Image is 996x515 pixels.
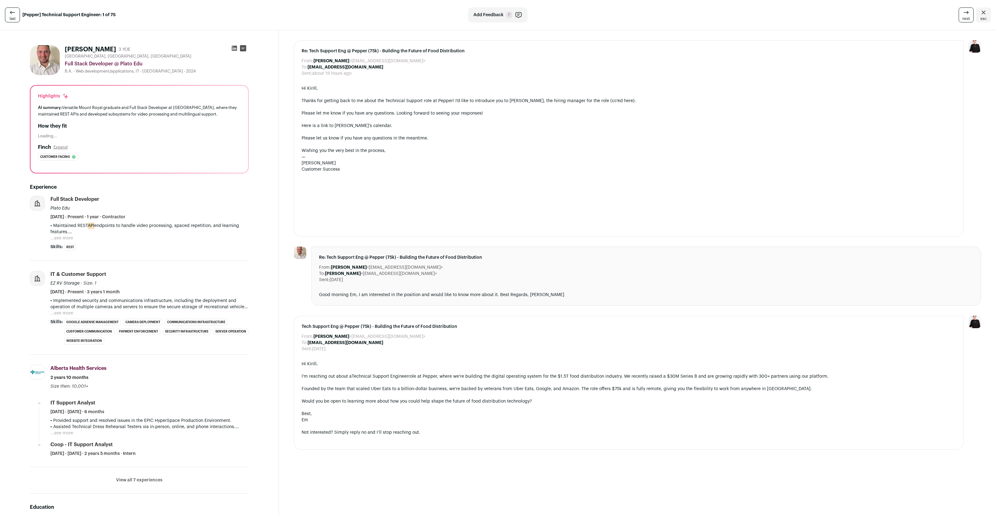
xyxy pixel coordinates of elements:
div: — [302,154,956,160]
dt: Sent: [302,346,312,352]
b: [PERSON_NAME] [331,265,367,270]
dd: <[EMAIL_ADDRESS][DOMAIN_NAME]> [313,58,425,64]
span: Size then: 10,001+ [50,384,88,389]
dd: about 19 hours ago [312,70,351,77]
img: ae5104e15a8a6ffea8994fe9d4ade08404d213b9d8a5da7e904e0dc8305c3c08 [30,45,60,75]
div: Loading... [38,134,241,139]
li: payment enforcement [117,328,160,335]
li: communications infrastructure [165,319,228,326]
div: Best, [302,411,956,417]
div: I'm reaching out about a role at Pepper, where we're building the digital operating system for th... [302,373,956,380]
p: • Maintained REST endpoints to handle video processing, spaced repetition, and learning features. [50,223,249,235]
span: [DATE] - Present · 3 years 1 month [50,289,120,295]
li: website integration [64,338,104,344]
div: [PERSON_NAME] [302,160,956,166]
span: 2 years 10 months [50,375,88,381]
li: REST [64,244,76,251]
div: Hi Kirill, [302,361,956,367]
dt: To: [319,271,325,277]
div: B.A. - Web development/applications, IT - [GEOGRAPHIC_DATA] - 2024 [65,69,249,74]
b: [PERSON_NAME] [325,272,361,276]
b: [EMAIL_ADDRESS][DOMAIN_NAME] [308,65,383,69]
h1: [PERSON_NAME] [65,45,116,54]
p: • Assisted Technical Dress Rehearsal Testers via in-person, online, and phone interactions. [50,424,249,430]
button: Expand [54,145,68,150]
span: Re: Tech Support Eng @ Pepper (75k) - Building the Future of Food Distribution [302,48,956,54]
b: [EMAIL_ADDRESS][DOMAIN_NAME] [308,341,383,345]
span: Customer facing [40,154,70,160]
div: IT & Customer Support [50,271,106,278]
span: Alberta Health Services [50,366,106,371]
li: security infrastructure [163,328,211,335]
dt: From: [302,333,313,340]
button: ...see more [50,235,73,241]
dd: <[EMAIL_ADDRESS][DOMAIN_NAME]> [331,264,443,271]
img: 9240684-medium_jpg [969,40,981,53]
strong: [Pepper] Technical Support Engineer: 1 of 75 [22,12,116,18]
span: EZ RV Storage [50,281,80,286]
span: [DATE] - [DATE] · 6 months [50,409,104,415]
span: esc [980,16,987,21]
dt: To: [302,64,308,70]
li: server operation [213,328,248,335]
b: [PERSON_NAME] [313,59,349,63]
span: Skills: [50,319,63,325]
span: Re: Tech Support Eng @ Pepper (75k) - Building the Future of Food Distribution [319,254,973,261]
button: ...see more [50,430,73,436]
a: Close [976,7,991,22]
div: Not interested? Simply reply no and I’ll stop reaching out. [302,429,956,436]
li: customer communication [64,328,114,335]
a: next [959,7,974,22]
span: F [506,12,512,18]
div: Good morning Em, I am interested in the position and would like to know more about it. Best Regar... [319,292,973,298]
img: 9240684-medium_jpg [969,316,981,328]
span: [DATE] - [DATE] · 2 years 5 months · Intern [50,451,136,457]
li: Google AdSense management [64,319,121,326]
span: Please let me know if you have any questions. Looking forward to seeing your responses! [302,111,483,116]
div: Please let us know if you have any questions in the meantime. [302,135,956,141]
div: Would you be open to learning more about how you could help shape the future of food distribution... [302,398,956,404]
div: Versatile Mount Royal graduate and Full Stack Developer at [GEOGRAPHIC_DATA], where they maintain... [38,104,241,117]
span: Skills: [50,244,63,250]
dd: [DATE] [312,346,326,352]
dd: [DATE] [330,277,343,283]
p: • Provided support and resolved issues in the EPIC HyperSpace Production Environment. [50,418,249,424]
a: Technical Support Engineer [352,374,408,379]
img: ae5104e15a8a6ffea8994fe9d4ade08404d213b9d8a5da7e904e0dc8305c3c08 [294,247,306,259]
a: Here is a link to [PERSON_NAME]'s calendar. [302,124,392,128]
button: ...see more [50,310,73,316]
span: [GEOGRAPHIC_DATA], [GEOGRAPHIC_DATA], [GEOGRAPHIC_DATA] [65,54,191,59]
span: next [962,16,970,21]
div: Thanks for getting back to me about the Technical Support role at Pepper! I'd like to introduce y... [302,98,956,104]
div: IT Support Analyst [50,399,95,406]
img: company-logo-placeholder-414d4e2ec0e2ddebbe968bf319fdfe5acfe0c9b87f798d344e800bc9a89632a0.png [30,196,45,210]
div: 3 YOE [119,46,130,53]
dt: From: [319,264,331,271]
h2: Experience [30,183,249,191]
button: Add Feedback F [468,7,528,22]
dd: <[EMAIL_ADDRESS][DOMAIN_NAME]> [325,271,437,277]
span: [DATE] - Present · 1 year · Contractor [50,214,125,220]
span: Add Feedback [473,12,504,18]
div: Coop - IT Support Analyst [50,441,113,448]
dt: To: [302,340,308,346]
span: AI summary: [38,106,62,110]
b: [PERSON_NAME] [313,334,349,339]
h2: Education [30,503,249,511]
h2: How they fit [38,122,241,130]
span: last [10,16,16,21]
div: Full Stack Developer [50,196,99,203]
dd: <[EMAIL_ADDRESS][DOMAIN_NAME]> [313,333,425,340]
div: Hi Kirill, [302,85,956,92]
dt: From: [302,58,313,64]
img: company-logo-placeholder-414d4e2ec0e2ddebbe968bf319fdfe5acfe0c9b87f798d344e800bc9a89632a0.png [30,271,45,286]
div: Em [302,417,956,423]
a: last [5,7,20,22]
dt: Sent: [302,70,312,77]
button: View all 7 experiences [116,477,162,483]
dt: Sent: [319,277,330,283]
p: • Implemented security and communications infrastructure, including the deployment and operation ... [50,298,249,310]
div: Highlights [38,93,69,99]
div: Customer Success [302,166,956,172]
span: · Size: 1 [81,281,96,286]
